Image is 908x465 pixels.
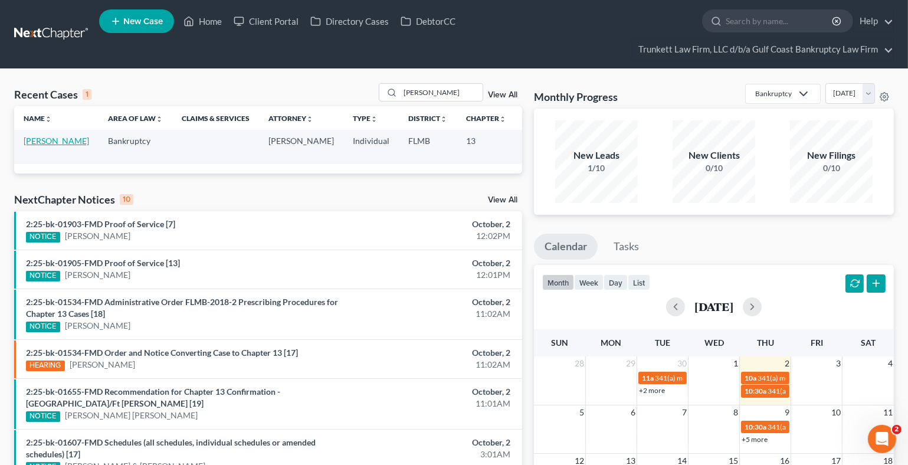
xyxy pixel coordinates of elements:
[228,11,304,32] a: Client Portal
[65,320,130,332] a: [PERSON_NAME]
[357,269,510,281] div: 12:01PM
[488,196,517,204] a: View All
[83,89,91,100] div: 1
[14,192,133,207] div: NextChapter Notices
[499,116,506,123] i: unfold_more
[108,114,163,123] a: Area of Lawunfold_more
[14,87,91,101] div: Recent Cases
[357,359,510,371] div: 11:02AM
[534,90,618,104] h3: Monthly Progress
[26,271,60,281] div: NOTICE
[574,274,604,290] button: week
[26,411,60,422] div: NOTICE
[357,448,510,460] div: 3:01AM
[178,11,228,32] a: Home
[357,347,510,359] div: October, 2
[676,356,688,371] span: 30
[304,11,395,32] a: Directory Cases
[854,11,893,32] a: Help
[732,356,739,371] span: 1
[399,130,457,163] td: FLMB
[625,356,637,371] span: 29
[673,162,755,174] div: 0/10
[26,348,298,358] a: 2:25-bk-01534-FMD Order and Notice Converting Case to Chapter 13 [17]
[357,308,510,320] div: 11:02AM
[343,130,399,163] td: Individual
[26,437,316,459] a: 2:25-bk-01607-FMD Schedules (all schedules, individual schedules or amended schedules) [17]
[542,274,574,290] button: month
[357,296,510,308] div: October, 2
[790,149,873,162] div: New Filings
[601,338,622,348] span: Mon
[457,130,516,163] td: 13
[26,322,60,332] div: NOTICE
[440,116,447,123] i: unfold_more
[630,405,637,420] span: 6
[745,387,766,395] span: 10:30a
[400,84,483,101] input: Search by name...
[26,258,180,268] a: 2:25-bk-01905-FMD Proof of Service [13]
[784,405,791,420] span: 9
[357,218,510,230] div: October, 2
[681,405,688,420] span: 7
[516,130,572,163] td: 2:25-bk-01534
[790,162,873,174] div: 0/10
[732,405,739,420] span: 8
[268,114,313,123] a: Attorneyunfold_more
[655,374,769,382] span: 341(a) meeting for [PERSON_NAME]
[830,405,842,420] span: 10
[357,257,510,269] div: October, 2
[868,425,896,453] iframe: Intercom live chat
[642,374,654,382] span: 11a
[551,338,568,348] span: Sun
[26,361,65,371] div: HEARING
[726,10,834,32] input: Search by name...
[835,356,842,371] span: 3
[639,386,665,395] a: +2 more
[65,269,130,281] a: [PERSON_NAME]
[784,356,791,371] span: 2
[655,338,670,348] span: Tue
[371,116,378,123] i: unfold_more
[24,114,52,123] a: Nameunfold_more
[745,374,756,382] span: 10a
[757,338,774,348] span: Thu
[172,106,259,130] th: Claims & Services
[357,230,510,242] div: 12:02PM
[628,274,650,290] button: list
[573,356,585,371] span: 28
[65,230,130,242] a: [PERSON_NAME]
[604,274,628,290] button: day
[882,405,894,420] span: 11
[603,234,650,260] a: Tasks
[70,359,135,371] a: [PERSON_NAME]
[811,338,823,348] span: Fri
[395,11,461,32] a: DebtorCC
[123,17,163,26] span: New Case
[26,297,338,319] a: 2:25-bk-01534-FMD Administrative Order FLMB-2018-2 Prescribing Procedures for Chapter 13 Cases [18]
[26,219,175,229] a: 2:25-bk-01903-FMD Proof of Service [7]
[488,91,517,99] a: View All
[555,149,638,162] div: New Leads
[120,194,133,205] div: 10
[259,130,343,163] td: [PERSON_NAME]
[534,234,598,260] a: Calendar
[745,423,766,431] span: 10:30a
[156,116,163,123] i: unfold_more
[755,89,792,99] div: Bankruptcy
[26,232,60,243] div: NOTICE
[673,149,755,162] div: New Clients
[632,39,893,60] a: Trunkett Law Firm, LLC d/b/a Gulf Coast Bankruptcy Law Firm
[357,437,510,448] div: October, 2
[887,356,894,371] span: 4
[555,162,638,174] div: 1/10
[892,425,902,434] span: 2
[353,114,378,123] a: Typeunfold_more
[357,398,510,410] div: 11:01AM
[704,338,724,348] span: Wed
[742,435,768,444] a: +5 more
[408,114,447,123] a: Districtunfold_more
[578,405,585,420] span: 5
[306,116,313,123] i: unfold_more
[694,300,733,313] h2: [DATE]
